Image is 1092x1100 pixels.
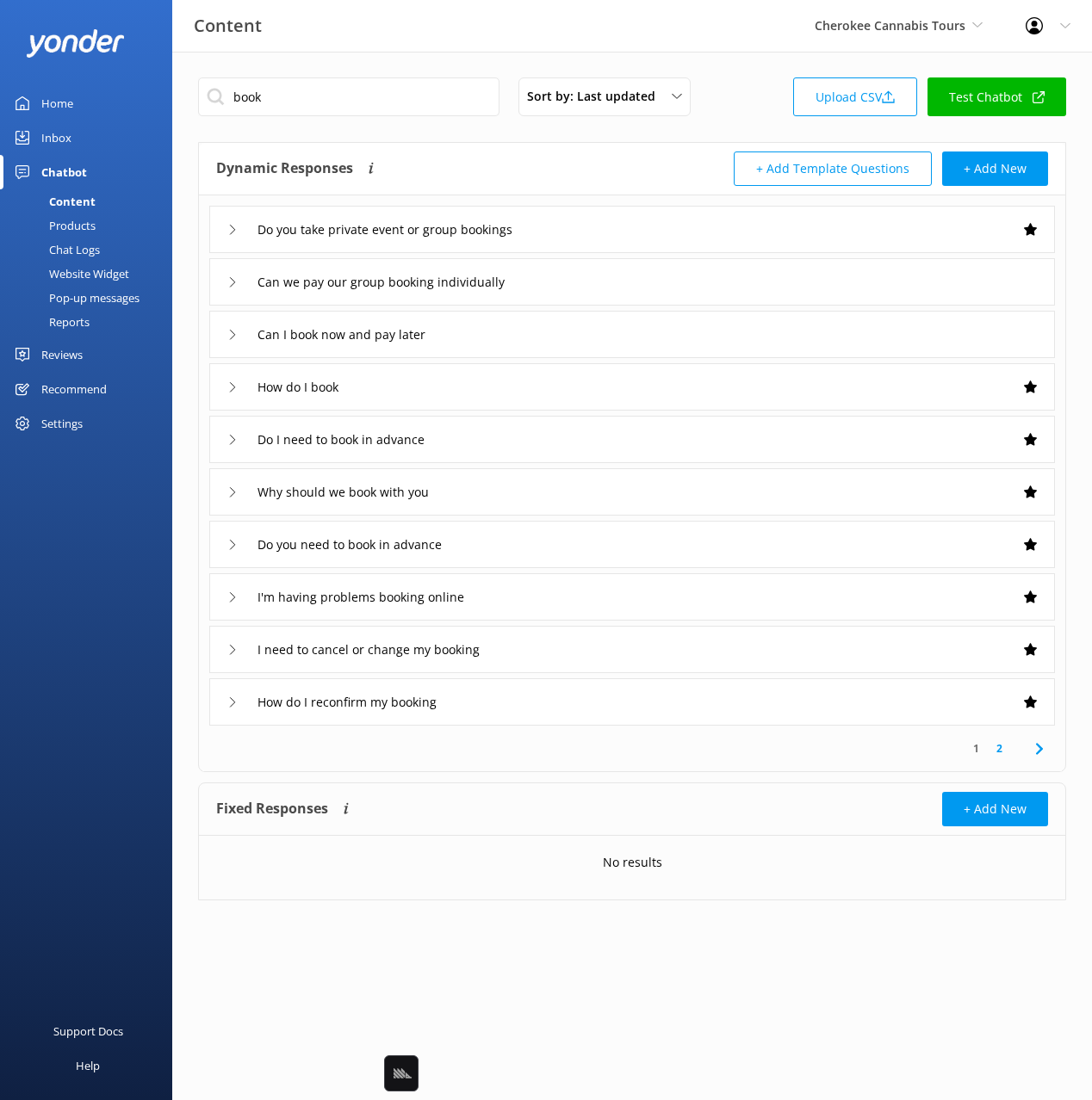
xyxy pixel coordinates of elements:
[965,740,988,757] a: 1
[194,12,262,40] h3: Content
[10,189,96,213] div: Content
[41,86,73,121] div: Home
[10,213,96,238] div: Products
[942,151,1048,186] button: + Add New
[10,189,172,213] a: Content
[41,406,83,441] div: Settings
[198,77,499,116] input: Search all Chatbot Content
[603,853,662,872] p: No results
[41,372,107,406] div: Recommend
[41,121,71,155] div: Inbox
[10,238,100,262] div: Chat Logs
[10,286,172,310] a: Pop-up messages
[10,310,172,334] a: Reports
[734,151,932,186] button: + Add Template Questions
[527,87,666,106] span: Sort by: Last updated
[76,1048,100,1083] div: Help
[10,262,129,286] div: Website Widget
[928,77,1066,116] a: Test Chatbot
[10,286,140,310] div: Pop-up messages
[216,151,353,186] h4: Dynamic Responses
[10,238,172,262] a: Chat Logs
[26,29,125,58] img: yonder-white-logo.png
[10,310,90,334] div: Reports
[10,262,172,286] a: Website Widget
[41,337,83,372] div: Reviews
[815,17,965,34] span: Cherokee Cannabis Tours
[41,155,87,189] div: Chatbot
[10,213,172,238] a: Products
[216,792,328,826] h4: Fixed Responses
[793,77,917,116] a: Upload CSV
[53,1014,123,1048] div: Support Docs
[988,740,1011,757] a: 2
[942,792,1048,826] button: + Add New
